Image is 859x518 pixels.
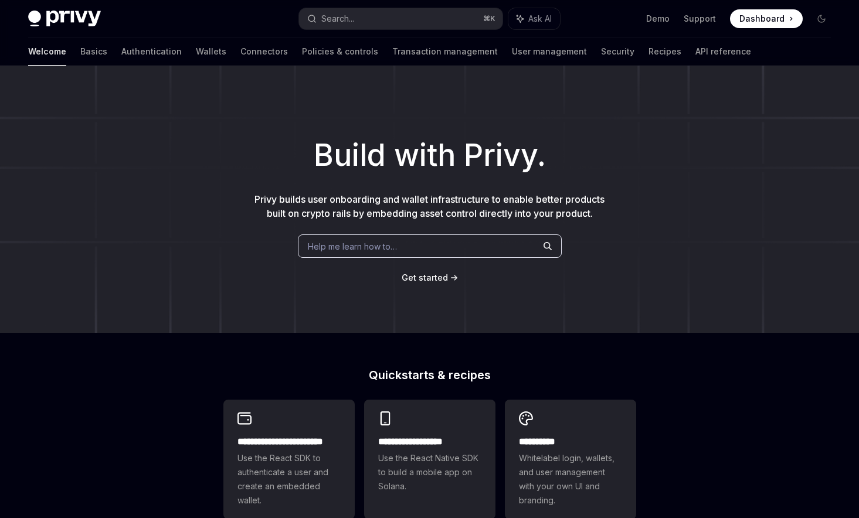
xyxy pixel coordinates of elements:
[240,38,288,66] a: Connectors
[321,12,354,26] div: Search...
[649,38,681,66] a: Recipes
[121,38,182,66] a: Authentication
[302,38,378,66] a: Policies & controls
[528,13,552,25] span: Ask AI
[739,13,785,25] span: Dashboard
[730,9,803,28] a: Dashboard
[19,132,840,178] h1: Build with Privy.
[378,451,481,493] span: Use the React Native SDK to build a mobile app on Solana.
[812,9,831,28] button: Toggle dark mode
[196,38,226,66] a: Wallets
[223,369,636,381] h2: Quickstarts & recipes
[684,13,716,25] a: Support
[508,8,560,29] button: Ask AI
[308,240,397,253] span: Help me learn how to…
[483,14,495,23] span: ⌘ K
[519,451,622,507] span: Whitelabel login, wallets, and user management with your own UI and branding.
[28,38,66,66] a: Welcome
[402,272,448,284] a: Get started
[402,272,448,282] span: Get started
[646,13,670,25] a: Demo
[512,38,587,66] a: User management
[237,451,341,507] span: Use the React SDK to authenticate a user and create an embedded wallet.
[392,38,498,66] a: Transaction management
[28,11,101,27] img: dark logo
[299,8,503,29] button: Search...⌘K
[80,38,107,66] a: Basics
[601,38,634,66] a: Security
[254,193,605,219] span: Privy builds user onboarding and wallet infrastructure to enable better products built on crypto ...
[695,38,751,66] a: API reference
